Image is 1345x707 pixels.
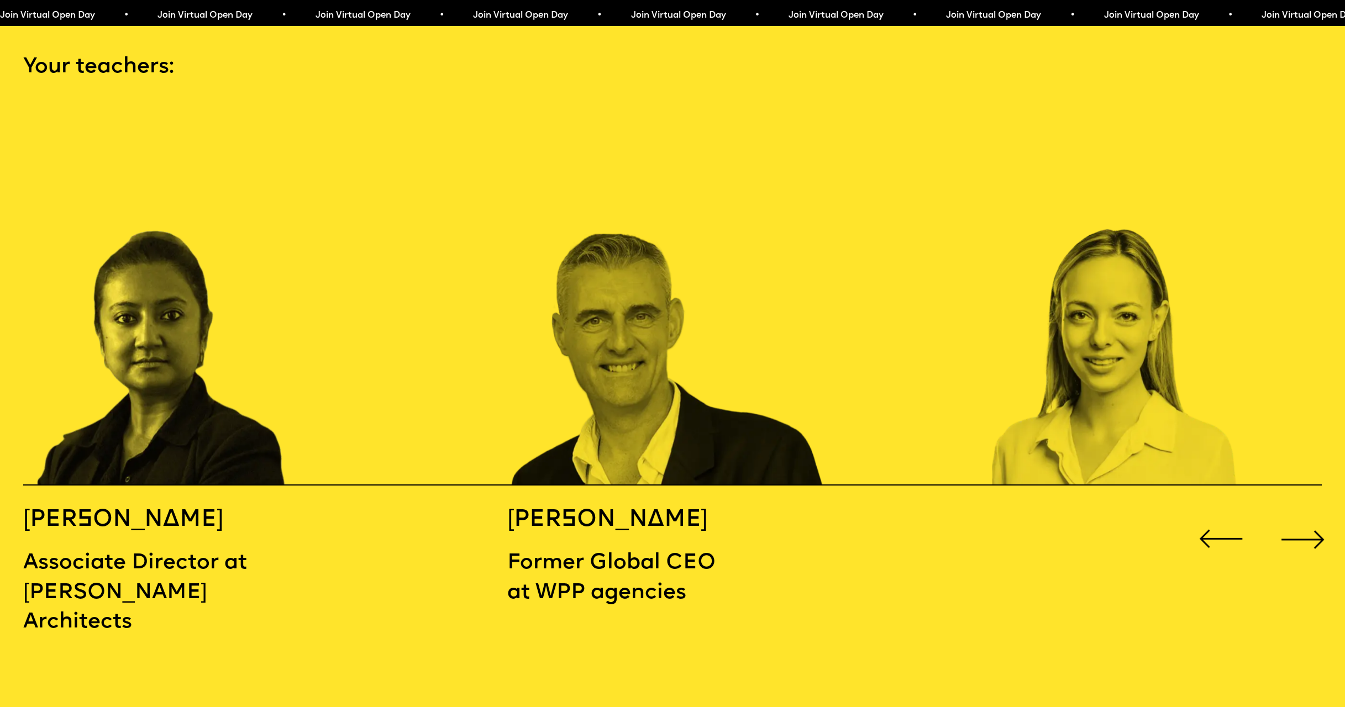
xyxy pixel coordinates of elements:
div: 4 / 16 [992,109,1315,486]
div: Next slide [1276,512,1330,566]
p: Former Global CEO at WPP agencies [507,548,749,608]
span: • [754,11,759,20]
span: • [124,11,129,20]
span: • [597,11,602,20]
div: 3 / 16 [507,109,830,486]
span: • [1228,11,1233,20]
span: • [912,11,917,20]
div: Previous slide [1194,512,1248,566]
p: Associate Director at [PERSON_NAME] Architects [23,548,265,637]
span: • [1070,11,1075,20]
h5: [PERSON_NAME] [507,505,749,535]
span: • [439,11,444,20]
span: • [281,11,286,20]
div: 2 / 16 [23,109,346,486]
p: Your teachers: [23,52,1322,82]
h5: [PERSON_NAME] [23,505,265,535]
